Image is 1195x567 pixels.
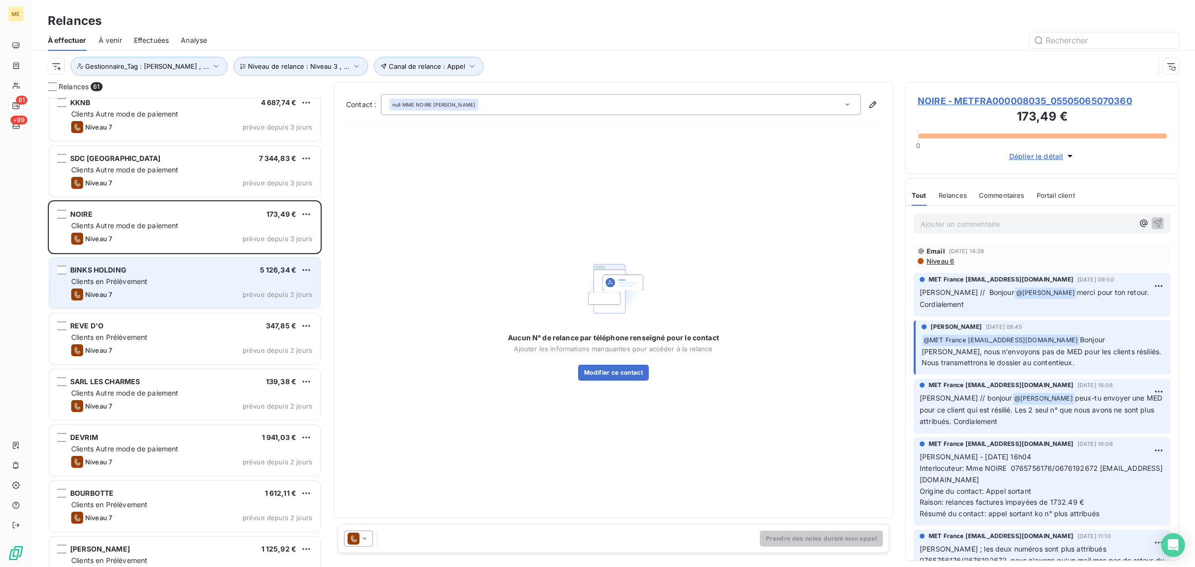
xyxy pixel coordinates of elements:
[929,275,1074,284] span: MET France [EMAIL_ADDRESS][DOMAIN_NAME]
[1006,150,1078,162] button: Déplier le détail
[8,6,24,22] div: ME
[242,235,312,243] span: prévue depuis 3 jours
[920,509,1099,518] span: Résumé du contact: appel sortant ko n° plus attribués
[70,154,160,162] span: SDC [GEOGRAPHIC_DATA]
[920,394,1012,402] span: [PERSON_NAME] // bonjour
[71,444,179,453] span: Clients Autre mode de paiement
[181,35,207,45] span: Analyse
[248,62,350,70] span: Niveau de relance : Niveau 3 , ...
[760,531,883,547] button: Prendre des notes durant mon appel
[48,12,102,30] h3: Relances
[920,498,1084,506] span: Raison: relances factures impayées de 1732.49 €
[259,154,297,162] span: 7 344,83 €
[1077,382,1113,388] span: [DATE] 16:08
[85,235,112,243] span: Niveau 7
[48,98,322,567] div: grid
[71,500,147,509] span: Clients en Prélèvement
[929,439,1074,448] span: MET France [EMAIL_ADDRESS][DOMAIN_NAME]
[1013,393,1075,405] span: @ [PERSON_NAME]
[1009,151,1064,161] span: Déplier le détail
[85,458,112,466] span: Niveau 7
[91,82,102,91] span: 61
[920,288,1151,308] span: merci pour ton retour. Cordialement
[59,82,89,92] span: Relances
[1077,533,1111,539] span: [DATE] 11:10
[71,57,228,76] button: Gestionnaire_Tag : [PERSON_NAME] , ...
[71,110,179,118] span: Clients Autre mode de paiement
[71,221,179,230] span: Clients Autre mode de paiement
[926,257,954,265] span: Niveau 6
[508,333,719,343] span: Aucun N° de relance par téléphone renseigné pour le contact
[912,191,927,199] span: Tout
[85,346,112,354] span: Niveau 7
[16,96,27,105] span: 61
[242,290,312,298] span: prévue depuis 2 jours
[71,333,147,341] span: Clients en Prélèvement
[99,35,122,45] span: À venir
[8,545,24,561] img: Logo LeanPay
[920,464,1163,484] span: Interlocuteur: Mme NOIRE 0765756176/0676192672 [EMAIL_ADDRESS][DOMAIN_NAME]
[242,514,312,522] span: prévue depuis 2 jours
[265,489,297,497] span: 1 612,11 €
[920,487,1031,495] span: Origine du contact: Appel sortant
[514,345,713,353] span: Ajouter les informations manquantes pour accéder à la relance
[1077,277,1114,283] span: [DATE] 09:50
[1077,441,1113,447] span: [DATE] 16:06
[242,179,312,187] span: prévue depuis 3 jours
[260,266,297,274] span: 5 126,34 €
[85,179,112,187] span: Niveau 7
[261,98,297,107] span: 4 687,74 €
[1030,32,1179,48] input: Rechercher
[262,433,297,441] span: 1 941,03 €
[916,142,920,149] span: 0
[70,545,130,553] span: [PERSON_NAME]
[939,191,967,199] span: Relances
[70,377,140,386] span: SARL LES CHARMES
[918,108,1167,128] h3: 173,49 €
[389,62,465,70] span: Canal de relance : Appel
[85,123,112,131] span: Niveau 7
[374,57,483,76] button: Canal de relance : Appel
[234,57,368,76] button: Niveau de relance : Niveau 3 , ...
[266,321,296,330] span: 347,85 €
[266,210,296,218] span: 173,49 €
[85,290,112,298] span: Niveau 7
[1161,533,1185,557] div: Open Intercom Messenger
[71,277,147,285] span: Clients en Prélèvement
[70,266,126,274] span: BINKS HOLDING
[8,98,23,114] a: 61
[931,322,982,331] span: [PERSON_NAME]
[929,381,1074,390] span: MET France [EMAIL_ADDRESS][DOMAIN_NAME]
[71,389,179,397] span: Clients Autre mode de paiement
[927,247,945,255] span: Email
[242,458,312,466] span: prévue depuis 2 jours
[986,324,1022,330] span: [DATE] 09:45
[392,101,476,108] span: null MME NOIRE [PERSON_NAME]
[242,402,312,410] span: prévue depuis 2 jours
[578,365,649,381] button: Modifier ce contact
[922,335,1079,346] span: @ MET France [EMAIL_ADDRESS][DOMAIN_NAME]
[920,452,1031,461] span: [PERSON_NAME] - [DATE] 16h04
[242,346,312,354] span: prévue depuis 2 jours
[582,257,645,321] img: Empty state
[929,532,1074,541] span: MET France [EMAIL_ADDRESS][DOMAIN_NAME]
[71,556,147,565] span: Clients en Prélèvement
[85,514,112,522] span: Niveau 7
[242,123,312,131] span: prévue depuis 3 jours
[266,377,296,386] span: 139,38 €
[261,545,297,553] span: 1 125,92 €
[918,94,1167,108] span: NOIRE - METFRA000008035_05505065070360
[922,335,1163,367] span: Bonjour [PERSON_NAME], nous n'envoyons pas de MED pour les clients résiliés. Nous transmettrons l...
[85,402,112,410] span: Niveau 7
[70,433,98,441] span: DEVRIM
[979,191,1025,199] span: Commentaires
[71,165,179,174] span: Clients Autre mode de paiement
[920,394,1164,425] span: peux-tu envoyer une MED pour ce client qui est résilié. Les 2 seul n° que nous avons ne sont plus...
[70,321,104,330] span: REVE D'O
[1015,287,1076,299] span: @ [PERSON_NAME]
[48,35,87,45] span: À effectuer
[949,248,984,254] span: [DATE] 14:39
[10,116,27,125] span: +99
[70,98,91,107] span: KKNB
[134,35,169,45] span: Effectuées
